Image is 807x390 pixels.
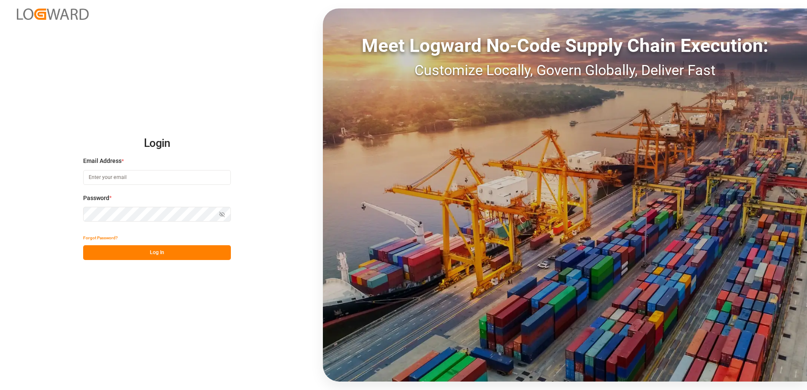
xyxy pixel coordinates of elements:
[83,157,122,165] span: Email Address
[83,230,118,245] button: Forgot Password?
[83,170,231,185] input: Enter your email
[17,8,89,20] img: Logward_new_orange.png
[323,60,807,81] div: Customize Locally, Govern Globally, Deliver Fast
[323,32,807,60] div: Meet Logward No-Code Supply Chain Execution:
[83,130,231,157] h2: Login
[83,194,109,203] span: Password
[83,245,231,260] button: Log In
